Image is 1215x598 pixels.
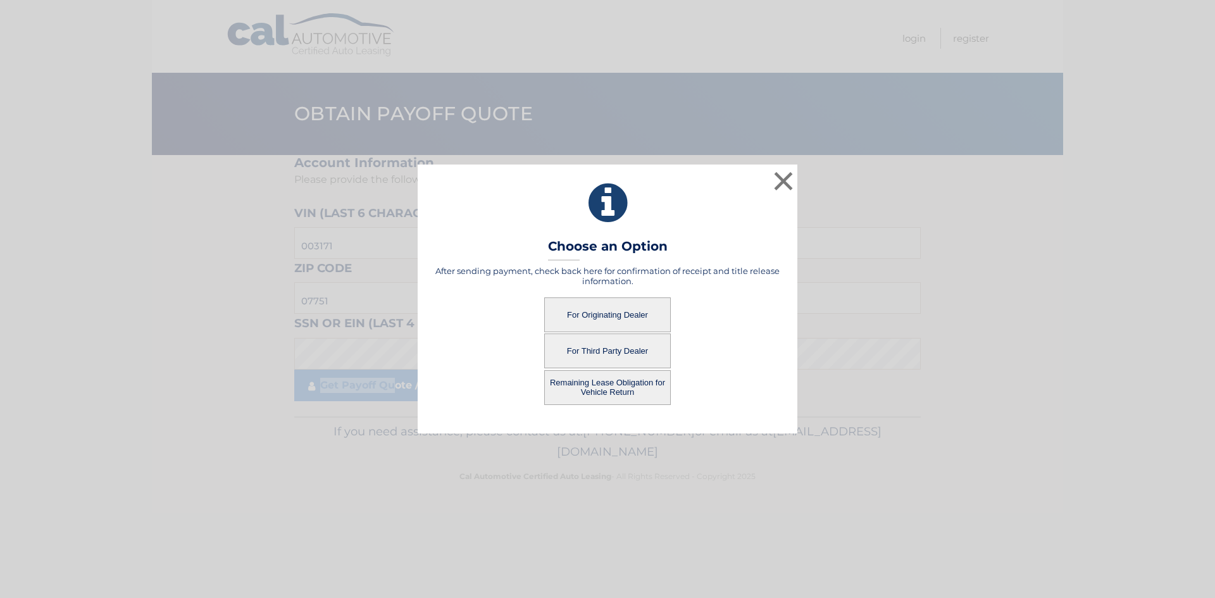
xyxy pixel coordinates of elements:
[544,333,671,368] button: For Third Party Dealer
[771,168,796,194] button: ×
[548,239,668,261] h3: Choose an Option
[433,266,782,286] h5: After sending payment, check back here for confirmation of receipt and title release information.
[544,370,671,405] button: Remaining Lease Obligation for Vehicle Return
[544,297,671,332] button: For Originating Dealer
